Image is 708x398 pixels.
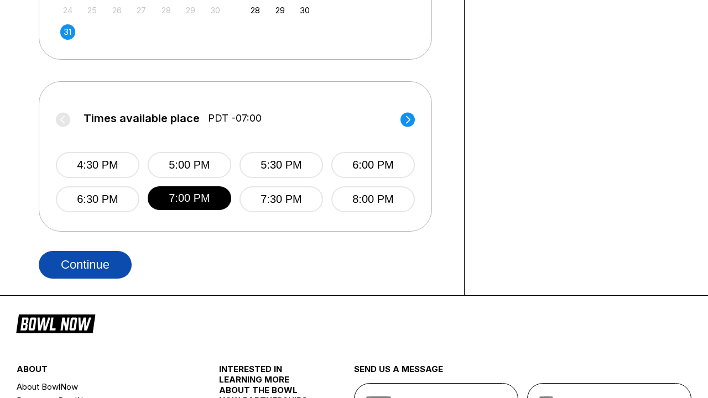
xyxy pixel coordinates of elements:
div: Not available Friday, August 29th, 2025 [183,3,198,18]
div: Not available Sunday, August 24th, 2025 [60,3,75,18]
div: Choose Monday, September 29th, 2025 [273,3,288,18]
div: about [17,364,185,380]
button: 7:00 PM [148,186,231,210]
span: PDT -07:00 [208,112,262,124]
div: Not available Thursday, August 28th, 2025 [159,3,174,18]
button: 8:00 PM [331,186,415,212]
button: 5:00 PM [148,152,231,178]
a: About BowlNow [17,380,185,394]
div: Not available Tuesday, August 26th, 2025 [110,3,124,18]
div: Choose Sunday, August 31st, 2025 [60,24,75,39]
div: send us a message [354,364,691,383]
button: 6:00 PM [331,152,415,178]
div: Not available Wednesday, August 27th, 2025 [134,3,149,18]
button: Continue [39,251,132,279]
div: Not available Monday, August 25th, 2025 [85,3,100,18]
button: 4:30 PM [56,152,139,178]
div: Choose Sunday, September 28th, 2025 [248,3,263,18]
button: 7:30 PM [240,186,323,212]
span: Times available place [84,112,200,124]
button: 5:30 PM [240,152,323,178]
button: 6:30 PM [56,186,139,212]
div: Not available Saturday, August 30th, 2025 [208,3,223,18]
div: Choose Tuesday, September 30th, 2025 [297,3,312,18]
